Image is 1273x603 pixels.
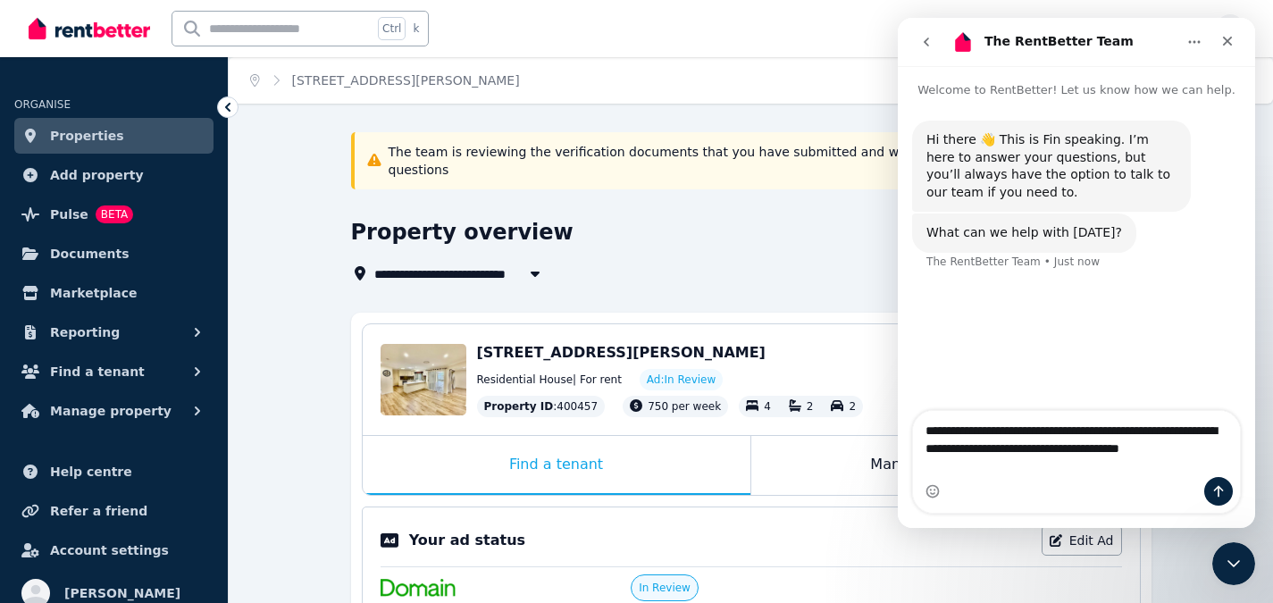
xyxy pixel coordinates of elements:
[764,400,771,413] span: 4
[14,354,214,389] button: Find a tenant
[14,393,214,429] button: Manage property
[14,236,214,272] a: Documents
[29,15,150,42] img: RentBetter
[378,17,406,40] span: Ctrl
[639,581,691,595] span: In Review
[50,282,137,304] span: Marketplace
[389,143,1141,179] p: The team is reviewing the verification documents that you have submitted and will come back to yo...
[14,454,214,490] a: Help centre
[50,322,120,343] span: Reporting
[477,396,606,417] div: : 400457
[14,532,214,568] a: Account settings
[14,197,214,232] a: PulseBETA
[50,500,147,522] span: Refer a friend
[1212,542,1255,585] iframe: Intercom live chat
[50,164,144,186] span: Add property
[647,373,716,387] span: Ad: In Review
[363,436,750,495] div: Find a tenant
[1042,525,1122,556] a: Edit Ad
[849,400,856,413] span: 2
[50,125,124,147] span: Properties
[14,157,214,193] a: Add property
[14,98,71,111] span: ORGANISE
[50,461,132,482] span: Help centre
[50,361,145,382] span: Find a tenant
[292,73,520,88] a: [STREET_ADDRESS][PERSON_NAME]
[413,21,419,36] span: k
[409,530,525,551] p: Your ad status
[14,314,214,350] button: Reporting
[50,204,88,225] span: Pulse
[50,243,130,264] span: Documents
[751,436,1140,495] div: Manage my property
[898,18,1255,528] iframe: Intercom live chat
[484,399,554,414] span: Property ID
[351,218,574,247] h1: Property overview
[14,118,214,154] a: Properties
[96,205,133,223] span: BETA
[14,275,214,311] a: Marketplace
[477,373,622,387] span: Residential House | For rent
[477,344,766,361] span: [STREET_ADDRESS][PERSON_NAME]
[50,400,172,422] span: Manage property
[807,400,814,413] span: 2
[381,579,456,597] img: Domain.com.au
[648,400,721,413] span: 750 per week
[14,493,214,529] a: Refer a friend
[229,57,541,104] nav: Breadcrumb
[50,540,169,561] span: Account settings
